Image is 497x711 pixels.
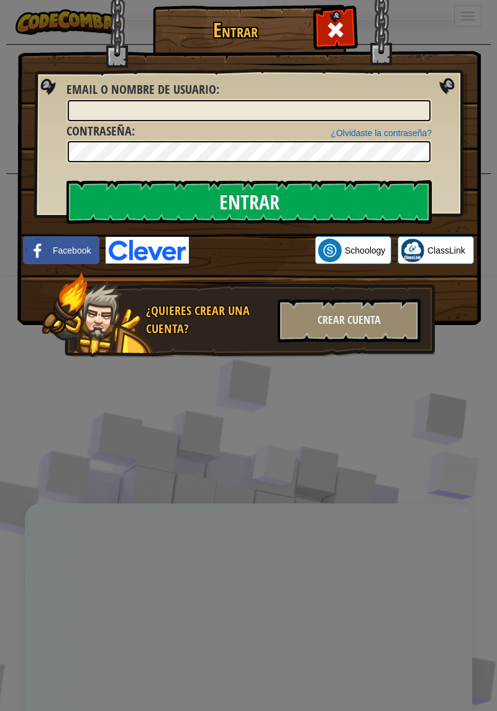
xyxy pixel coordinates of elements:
img: facebook_small.png [26,239,50,262]
span: ClassLink [427,244,465,257]
span: Schoology [345,244,385,257]
img: schoology.png [318,239,342,262]
span: Facebook [53,244,91,257]
iframe: Sign in with Google Button [189,237,315,264]
a: ¿Olvidaste la contraseña? [331,128,432,138]
div: Crear Cuenta [278,299,421,342]
label: : [66,81,219,99]
span: Contraseña [66,122,132,139]
div: ¿Quieres crear una cuenta? [146,302,270,337]
span: Email o Nombre de usuario [66,81,216,98]
img: clever-logo-blue.png [106,237,189,264]
input: Entrar [66,180,432,224]
img: classlink-logo-small.png [401,239,424,262]
label: : [66,122,135,140]
h1: Entrar [156,19,314,41]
